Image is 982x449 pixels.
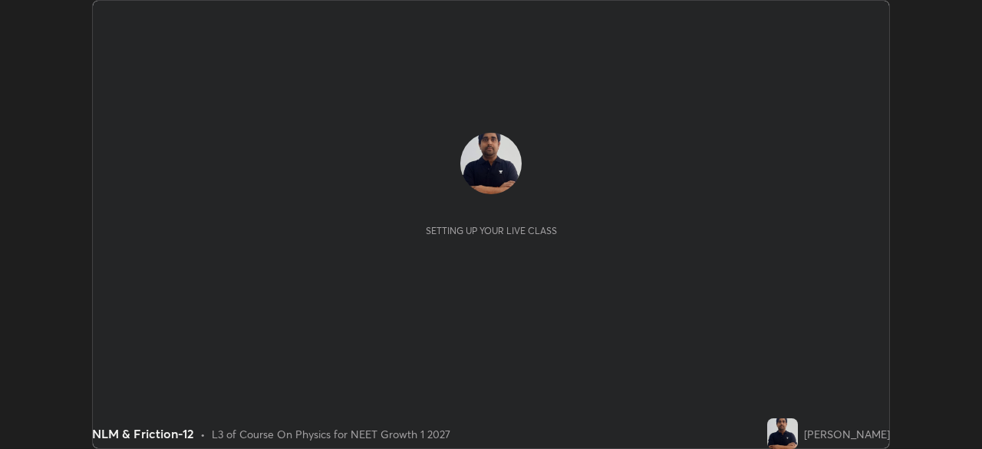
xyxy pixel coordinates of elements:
div: [PERSON_NAME] [804,426,890,442]
img: 7ef12e9526204b6db105cf6f6d810fe9.jpg [460,133,522,194]
div: L3 of Course On Physics for NEET Growth 1 2027 [212,426,450,442]
div: NLM & Friction-12 [92,424,194,443]
div: • [200,426,206,442]
img: 7ef12e9526204b6db105cf6f6d810fe9.jpg [767,418,798,449]
div: Setting up your live class [426,225,557,236]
